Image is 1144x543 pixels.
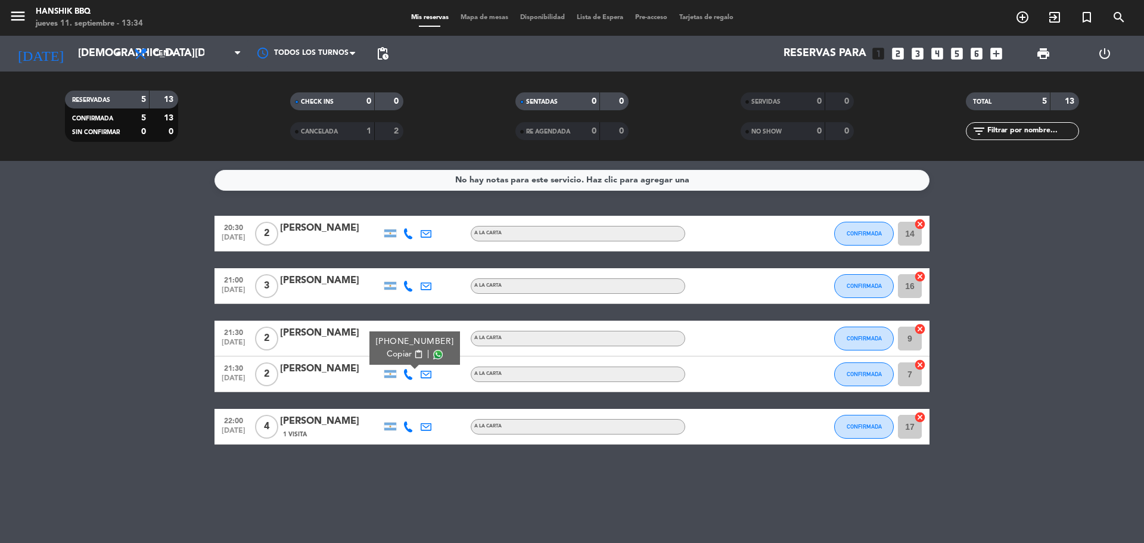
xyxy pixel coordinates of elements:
[301,99,334,105] span: CHECK INS
[526,99,558,105] span: SENTADAS
[914,359,926,371] i: cancel
[834,415,894,439] button: CONFIRMADA
[255,415,278,439] span: 4
[474,283,502,288] span: A LA CARTA
[988,46,1004,61] i: add_box
[1042,97,1047,106] strong: 5
[72,116,113,122] span: CONFIRMADA
[280,273,381,288] div: [PERSON_NAME]
[164,114,176,122] strong: 13
[973,99,991,105] span: TOTAL
[1036,46,1050,61] span: print
[111,46,125,61] i: arrow_drop_down
[36,6,143,18] div: Hanshik BBQ
[847,230,882,237] span: CONFIRMADA
[72,129,120,135] span: SIN CONFIRMAR
[255,362,278,386] span: 2
[219,427,248,440] span: [DATE]
[9,7,27,25] i: menu
[914,411,926,423] i: cancel
[972,124,986,138] i: filter_list
[255,274,278,298] span: 3
[949,46,965,61] i: looks_5
[366,127,371,135] strong: 1
[141,128,146,136] strong: 0
[592,97,596,106] strong: 0
[141,95,146,104] strong: 5
[255,222,278,246] span: 2
[280,414,381,429] div: [PERSON_NAME]
[283,430,307,439] span: 1 Visita
[387,348,423,361] button: Copiarcontent_paste
[141,114,146,122] strong: 5
[1047,10,1062,24] i: exit_to_app
[219,234,248,247] span: [DATE]
[474,371,502,376] span: A LA CARTA
[1065,97,1077,106] strong: 13
[219,361,248,374] span: 21:30
[455,173,689,187] div: No hay notas para este servicio. Haz clic para agregar una
[673,14,739,21] span: Tarjetas de regalo
[817,97,822,106] strong: 0
[394,97,401,106] strong: 0
[219,286,248,300] span: [DATE]
[280,361,381,377] div: [PERSON_NAME]
[844,127,851,135] strong: 0
[1074,36,1135,72] div: LOG OUT
[219,272,248,286] span: 21:00
[219,325,248,339] span: 21:30
[474,336,502,340] span: A LA CARTA
[619,97,626,106] strong: 0
[169,128,176,136] strong: 0
[751,99,781,105] span: SERVIDAS
[969,46,984,61] i: looks_6
[394,127,401,135] strong: 2
[784,48,866,60] span: Reservas para
[427,348,430,361] span: |
[871,46,886,61] i: looks_one
[280,325,381,341] div: [PERSON_NAME]
[526,129,570,135] span: RE AGENDADA
[376,336,454,348] div: [PHONE_NUMBER]
[986,125,1078,138] input: Filtrar por nombre...
[154,49,175,58] span: Cena
[571,14,629,21] span: Lista de Espera
[455,14,514,21] span: Mapa de mesas
[219,339,248,352] span: [DATE]
[619,127,626,135] strong: 0
[72,97,110,103] span: RESERVADAS
[914,218,926,230] i: cancel
[929,46,945,61] i: looks_4
[834,327,894,350] button: CONFIRMADA
[817,127,822,135] strong: 0
[847,335,882,342] span: CONFIRMADA
[387,348,412,361] span: Copiar
[847,371,882,377] span: CONFIRMADA
[844,97,851,106] strong: 0
[914,271,926,283] i: cancel
[1112,10,1126,24] i: search
[164,95,176,104] strong: 13
[474,231,502,235] span: A LA CARTA
[255,327,278,350] span: 2
[834,362,894,386] button: CONFIRMADA
[514,14,571,21] span: Disponibilidad
[629,14,673,21] span: Pre-acceso
[219,374,248,388] span: [DATE]
[592,127,596,135] strong: 0
[890,46,906,61] i: looks_two
[219,413,248,427] span: 22:00
[36,18,143,30] div: jueves 11. septiembre - 13:34
[834,222,894,246] button: CONFIRMADA
[366,97,371,106] strong: 0
[9,41,72,67] i: [DATE]
[1080,10,1094,24] i: turned_in_not
[405,14,455,21] span: Mis reservas
[414,350,423,359] span: content_paste
[375,46,390,61] span: pending_actions
[280,221,381,236] div: [PERSON_NAME]
[474,424,502,429] span: A LA CARTA
[751,129,782,135] span: NO SHOW
[9,7,27,29] button: menu
[219,220,248,234] span: 20:30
